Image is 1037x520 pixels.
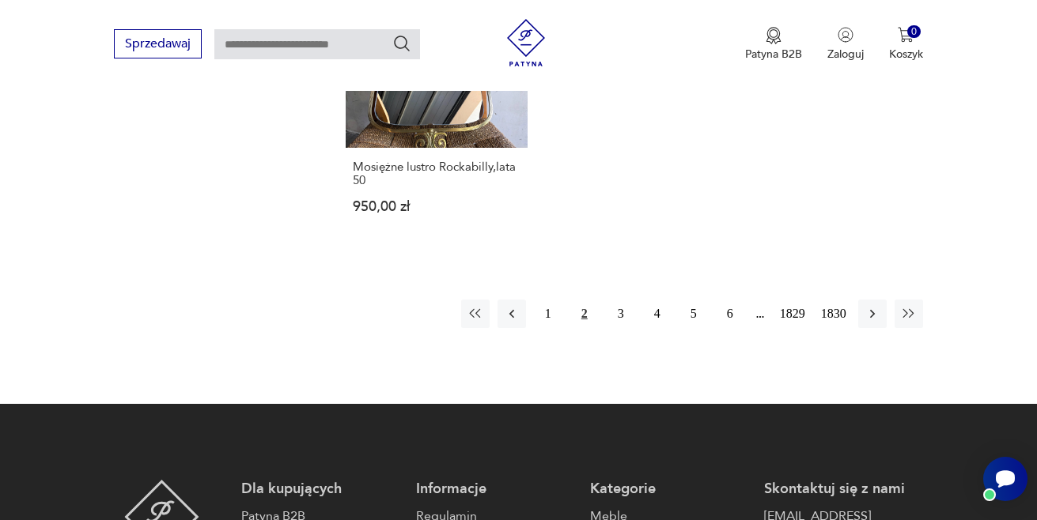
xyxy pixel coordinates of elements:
[607,300,635,328] button: 3
[898,27,914,43] img: Ikona koszyka
[745,27,802,62] a: Ikona medaluPatyna B2B
[983,457,1028,501] iframe: Smartsupp widget button
[776,300,809,328] button: 1829
[392,34,411,53] button: Szukaj
[827,47,864,62] p: Zaloguj
[114,29,202,58] button: Sprzedawaj
[889,47,923,62] p: Koszyk
[764,480,922,499] p: Skontaktuj się z nami
[716,300,744,328] button: 6
[570,300,599,328] button: 2
[766,27,782,44] img: Ikona medalu
[838,27,853,43] img: Ikonka użytkownika
[907,25,921,39] div: 0
[534,300,562,328] button: 1
[889,27,923,62] button: 0Koszyk
[353,160,520,187] h3: Mosiężne lustro Rockabilly,lata 50
[817,300,850,328] button: 1830
[590,480,748,499] p: Kategorie
[745,27,802,62] button: Patyna B2B
[353,200,520,213] p: 950,00 zł
[241,480,399,499] p: Dla kupujących
[416,480,574,499] p: Informacje
[643,300,672,328] button: 4
[679,300,708,328] button: 5
[114,40,202,51] a: Sprzedawaj
[745,47,802,62] p: Patyna B2B
[827,27,864,62] button: Zaloguj
[502,19,550,66] img: Patyna - sklep z meblami i dekoracjami vintage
